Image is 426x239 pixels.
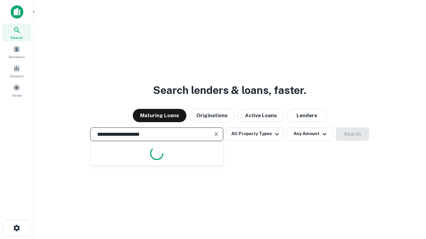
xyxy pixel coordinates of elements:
[189,109,235,122] button: Originations
[11,35,23,40] span: Search
[238,109,284,122] button: Active Loans
[226,127,284,141] button: All Property Types
[2,24,31,41] a: Search
[287,127,333,141] button: Any Amount
[2,62,31,80] a: Contacts
[2,43,31,61] a: Borrowers
[12,93,22,98] span: Saved
[212,129,221,139] button: Clear
[11,5,23,19] img: capitalize-icon.png
[153,82,306,98] h3: Search lenders & loans, faster.
[133,109,186,122] button: Maturing Loans
[2,81,31,99] a: Saved
[287,109,327,122] button: Lenders
[393,186,426,218] iframe: Chat Widget
[10,73,23,79] span: Contacts
[9,54,25,59] span: Borrowers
